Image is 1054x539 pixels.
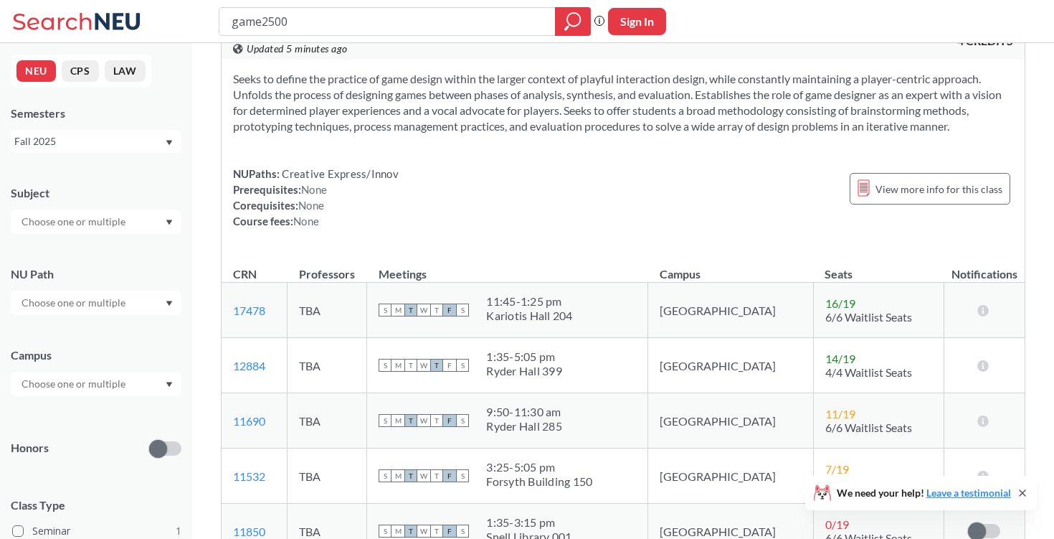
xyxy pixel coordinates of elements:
span: S [379,525,391,538]
th: Meetings [367,252,648,283]
a: 12884 [233,359,265,372]
input: Choose one or multiple [14,213,135,230]
span: T [404,304,417,317]
span: 16 / 19 [825,296,855,310]
button: CPS [62,60,99,82]
a: 11690 [233,414,265,428]
td: TBA [288,338,367,393]
div: Fall 2025 [14,133,164,149]
span: S [456,304,469,317]
span: View more info for this class [875,180,1002,198]
div: magnifying glass [555,7,591,36]
span: 11 / 19 [825,407,855,421]
div: 1:35 - 3:15 pm [486,515,571,530]
td: [GEOGRAPHIC_DATA] [648,338,814,393]
div: Semesters [11,106,181,121]
div: Subject [11,185,181,201]
div: NU Path [11,266,181,282]
span: Creative Express/Innov [280,167,399,180]
td: [GEOGRAPHIC_DATA] [648,393,814,449]
span: T [430,525,443,538]
span: W [417,525,430,538]
span: T [404,469,417,482]
td: [GEOGRAPHIC_DATA] [648,449,814,504]
div: 11:45 - 1:25 pm [486,294,572,309]
span: W [417,469,430,482]
div: Dropdown arrow [11,210,181,234]
span: T [430,469,443,482]
span: S [456,525,469,538]
span: S [456,414,469,427]
span: T [430,359,443,372]
div: Kariotis Hall 204 [486,309,572,323]
span: 14 / 19 [825,352,855,365]
svg: Dropdown arrow [166,220,173,225]
a: 11850 [233,525,265,538]
span: T [430,414,443,427]
span: S [379,469,391,482]
span: M [391,304,404,317]
th: Seats [813,252,944,283]
span: F [443,469,456,482]
div: Ryder Hall 399 [486,364,562,378]
span: M [391,414,404,427]
span: 7 / 19 [825,462,849,476]
div: 9:50 - 11:30 am [486,405,562,419]
span: W [417,414,430,427]
th: Notifications [944,252,1025,283]
div: NUPaths: Prerequisites: Corequisites: Course fees: [233,166,399,229]
span: 1 [176,523,181,539]
span: M [391,525,404,538]
svg: Dropdown arrow [166,140,173,146]
span: S [456,359,469,372]
div: 1:35 - 5:05 pm [486,350,562,364]
td: [GEOGRAPHIC_DATA] [648,283,814,338]
button: NEU [16,60,56,82]
span: M [391,469,404,482]
span: 6/6 Waitlist Seats [825,310,912,324]
span: Class Type [11,497,181,513]
span: 6/6 Waitlist Seats [825,421,912,434]
button: LAW [105,60,146,82]
span: S [456,469,469,482]
span: S [379,304,391,317]
span: T [404,359,417,372]
span: None [298,199,324,212]
span: S [379,359,391,372]
a: 11532 [233,469,265,483]
div: Dropdown arrow [11,291,181,315]
th: Campus [648,252,814,283]
span: S [379,414,391,427]
div: 3:25 - 5:05 pm [486,460,592,474]
input: Class, professor, course number, "phrase" [230,9,545,34]
span: W [417,359,430,372]
svg: magnifying glass [564,11,581,32]
td: TBA [288,283,367,338]
input: Choose one or multiple [14,375,135,393]
span: M [391,359,404,372]
span: None [301,183,327,196]
span: Updated 5 minutes ago [247,41,348,57]
span: T [430,304,443,317]
span: None [293,215,319,228]
span: T [404,525,417,538]
svg: Dropdown arrow [166,382,173,388]
span: F [443,414,456,427]
span: F [443,304,456,317]
td: TBA [288,393,367,449]
a: Leave a testimonial [926,487,1011,499]
span: F [443,359,456,372]
div: CRN [233,266,257,282]
svg: Dropdown arrow [166,301,173,306]
span: T [404,414,417,427]
a: 17478 [233,304,265,317]
div: Ryder Hall 285 [486,419,562,433]
div: Forsyth Building 150 [486,474,592,489]
div: Fall 2025Dropdown arrow [11,130,181,153]
span: W [417,304,430,317]
button: Sign In [608,8,666,35]
span: We need your help! [837,488,1011,498]
td: TBA [288,449,367,504]
span: F [443,525,456,538]
span: 4/4 Waitlist Seats [825,365,912,379]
